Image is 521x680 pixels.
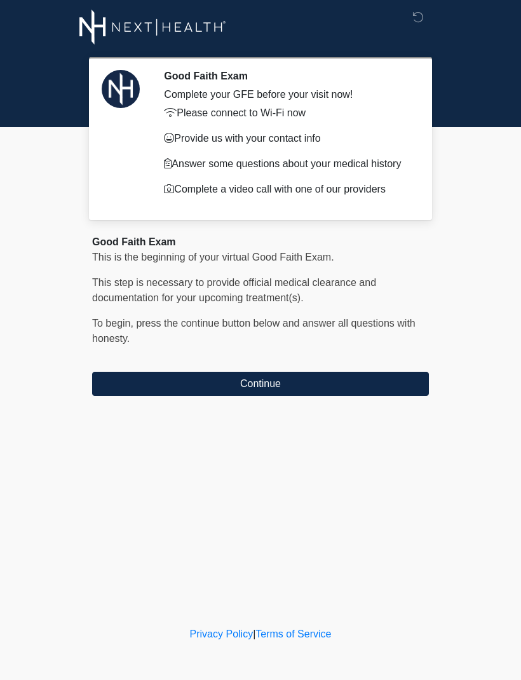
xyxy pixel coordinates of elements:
[102,70,140,108] img: Agent Avatar
[164,182,410,197] p: Complete a video call with one of our providers
[255,629,331,639] a: Terms of Service
[164,70,410,82] h2: Good Faith Exam
[164,87,410,102] div: Complete your GFE before your visit now!
[92,252,334,262] span: This is the beginning of your virtual Good Faith Exam.
[92,235,429,250] div: Good Faith Exam
[92,277,376,303] span: This step is necessary to provide official medical clearance and documentation for your upcoming ...
[164,131,410,146] p: Provide us with your contact info
[190,629,254,639] a: Privacy Policy
[253,629,255,639] a: |
[79,10,226,44] img: Next-Health Logo
[164,156,410,172] p: Answer some questions about your medical history
[92,372,429,396] button: Continue
[92,318,416,344] span: To begin, ﻿﻿﻿﻿﻿﻿press the continue button below and answer all questions with honesty.
[164,105,410,121] p: Please connect to Wi-Fi now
